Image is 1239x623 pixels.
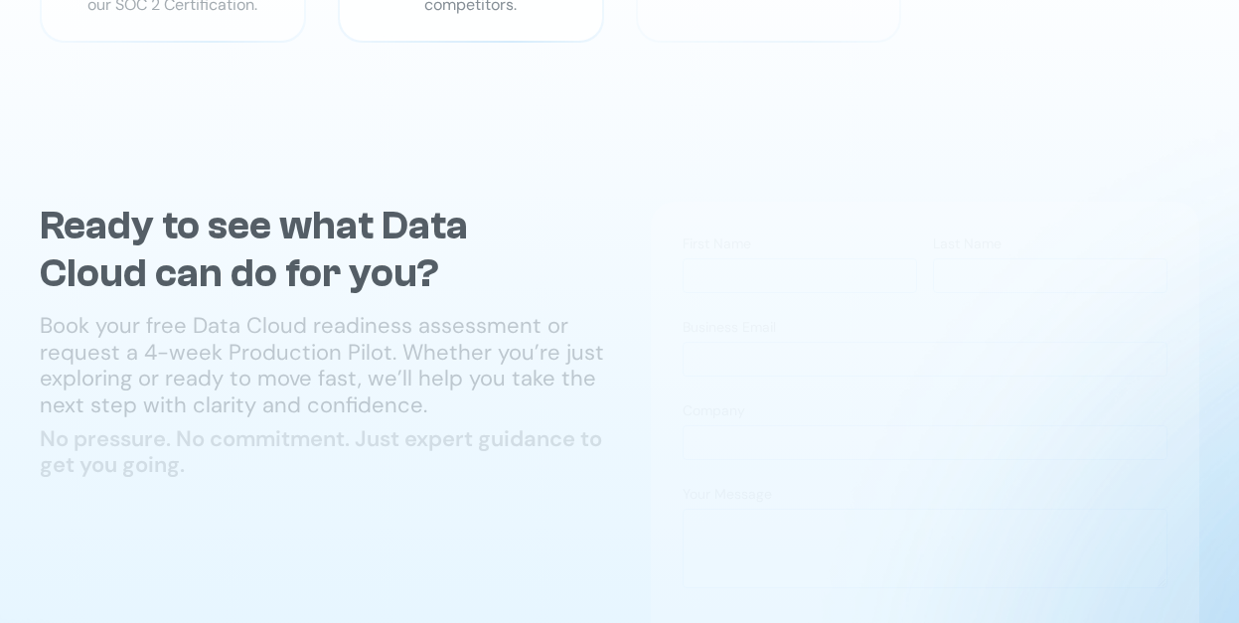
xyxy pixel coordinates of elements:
[683,317,1167,342] div: Business Email
[683,234,917,258] div: First Name
[683,400,1167,425] div: Company
[40,313,611,418] p: Book your free Data Cloud readiness assessment or request a 4-week Production Pilot. Whether you’...
[40,202,576,297] h2: Ready to see what Data Cloud can do for you?
[40,424,602,479] span: No pressure. No commitment. Just expert guidance to get you going.
[933,234,1167,258] div: Last Name
[683,484,1167,509] div: Your Message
